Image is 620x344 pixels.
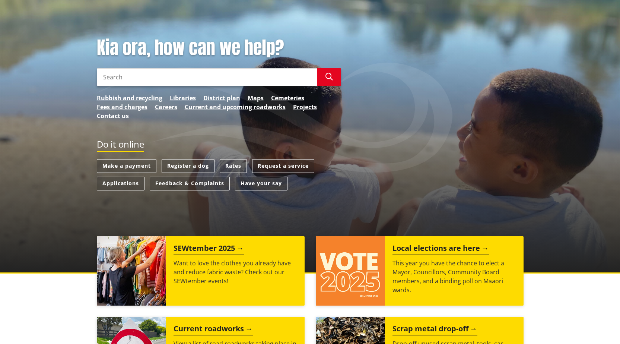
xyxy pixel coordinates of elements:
[174,324,253,335] h2: Current roadworks
[97,236,305,306] a: SEWtember 2025 Want to love the clothes you already have and reduce fabric waste? Check out our S...
[586,313,613,340] iframe: Messenger Launcher
[97,111,129,120] a: Contact us
[235,177,287,190] a: Have your say
[203,94,240,102] a: District plan
[97,159,156,173] a: Make a payment
[316,236,524,306] a: Local elections are here This year you have the chance to elect a Mayor, Councillors, Community B...
[170,94,196,102] a: Libraries
[150,177,230,190] a: Feedback & Complaints
[97,139,144,152] h2: Do it online
[392,244,489,255] h2: Local elections are here
[220,159,247,173] a: Rates
[392,324,477,335] h2: Scrap metal drop-off
[316,236,385,306] img: Vote 2025
[97,102,147,111] a: Fees and charges
[248,94,264,102] a: Maps
[174,244,244,255] h2: SEWtember 2025
[155,102,177,111] a: Careers
[392,259,516,294] p: This year you have the chance to elect a Mayor, Councillors, Community Board members, and a bindi...
[97,177,144,190] a: Applications
[271,94,304,102] a: Cemeteries
[162,159,214,173] a: Register a dog
[293,102,317,111] a: Projects
[97,94,162,102] a: Rubbish and recycling
[97,68,317,86] input: Search input
[174,259,297,285] p: Want to love the clothes you already have and reduce fabric waste? Check out our SEWtember events!
[252,159,314,173] a: Request a service
[97,37,341,59] h1: Kia ora, how can we help?
[185,102,286,111] a: Current and upcoming roadworks
[97,236,166,306] img: SEWtember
